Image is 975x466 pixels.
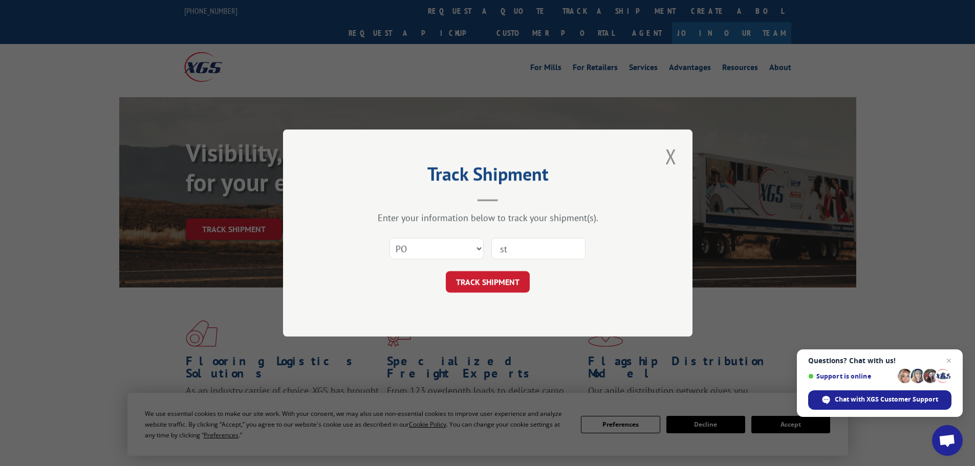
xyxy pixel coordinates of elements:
[808,372,894,380] span: Support is online
[808,357,951,365] span: Questions? Chat with us!
[334,167,641,186] h2: Track Shipment
[334,212,641,224] div: Enter your information below to track your shipment(s).
[808,390,951,410] span: Chat with XGS Customer Support
[835,395,938,404] span: Chat with XGS Customer Support
[446,271,530,293] button: TRACK SHIPMENT
[491,238,586,259] input: Number(s)
[662,142,680,170] button: Close modal
[932,425,963,456] a: Open chat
